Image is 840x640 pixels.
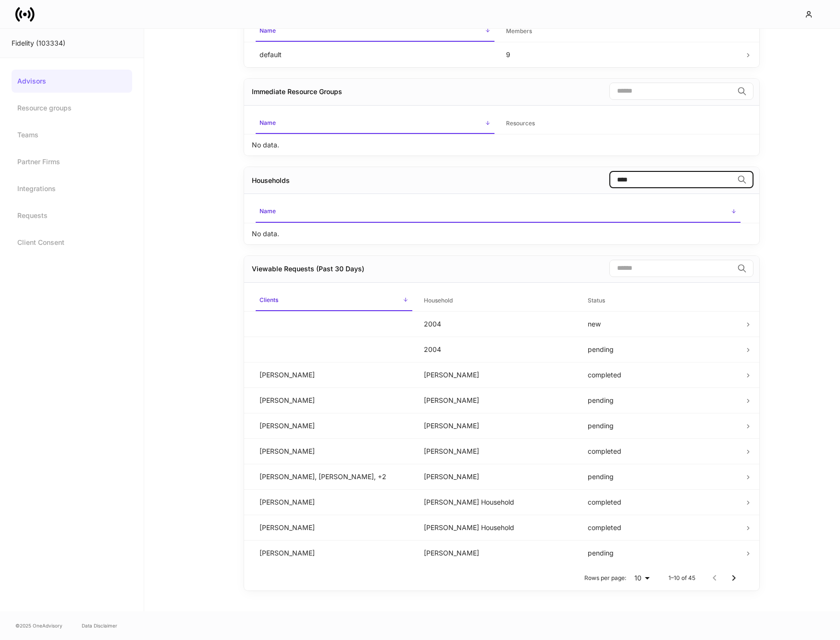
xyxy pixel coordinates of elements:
span: Name [256,202,741,222]
span: Household [420,291,577,311]
span: Name [256,21,494,42]
td: [PERSON_NAME] [252,387,416,413]
div: Viewable Requests (Past 30 Days) [252,264,364,274]
td: [PERSON_NAME], [PERSON_NAME], +2 [252,464,416,489]
h6: Resources [506,119,535,128]
span: Clients [256,290,412,311]
td: [PERSON_NAME] [416,540,581,566]
td: [PERSON_NAME] [416,438,581,464]
td: completed [580,489,744,515]
p: Rows per page: [584,574,626,582]
td: [PERSON_NAME] [252,413,416,438]
td: pending [580,540,744,566]
td: 2004 [416,337,581,362]
div: Immediate Resource Groups [252,87,342,97]
a: Requests [12,204,132,227]
td: completed [580,362,744,387]
a: Partner Firms [12,150,132,173]
h6: Status [588,296,605,305]
td: pending [580,413,744,438]
td: pending [580,464,744,489]
div: Fidelity (103334) [12,38,132,48]
span: Name [256,113,494,134]
a: Integrations [12,177,132,200]
a: Data Disclaimer [82,622,117,629]
td: [PERSON_NAME] [252,489,416,515]
td: [PERSON_NAME] [416,464,581,489]
td: pending [580,387,744,413]
td: [PERSON_NAME] [252,540,416,566]
td: pending [580,337,744,362]
td: [PERSON_NAME] [252,515,416,540]
td: [PERSON_NAME] Household [416,515,581,540]
td: 9 [498,42,745,67]
a: Client Consent [12,231,132,254]
span: © 2025 OneAdvisory [15,622,62,629]
h6: Name [259,206,276,216]
td: completed [580,438,744,464]
td: 2004 [416,311,581,337]
p: No data. [252,229,279,239]
div: Households [252,176,290,185]
p: 1–10 of 45 [668,574,695,582]
a: Teams [12,123,132,146]
td: completed [580,515,744,540]
h6: Name [259,26,276,35]
span: Status [584,291,741,311]
p: No data. [252,140,279,150]
a: Resource groups [12,97,132,120]
h6: Members [506,26,532,36]
td: [PERSON_NAME] [416,387,581,413]
td: new [580,311,744,337]
td: [PERSON_NAME] [416,413,581,438]
td: [PERSON_NAME] Household [416,489,581,515]
div: 10 [630,573,653,583]
h6: Household [424,296,453,305]
span: Members [502,22,741,41]
span: Resources [502,114,741,133]
td: [PERSON_NAME] [416,362,581,387]
td: default [252,42,498,67]
button: Go to next page [724,568,743,588]
h6: Clients [259,295,278,304]
h6: Name [259,118,276,127]
a: Advisors [12,70,132,93]
td: [PERSON_NAME] [252,438,416,464]
td: [PERSON_NAME] [252,362,416,387]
